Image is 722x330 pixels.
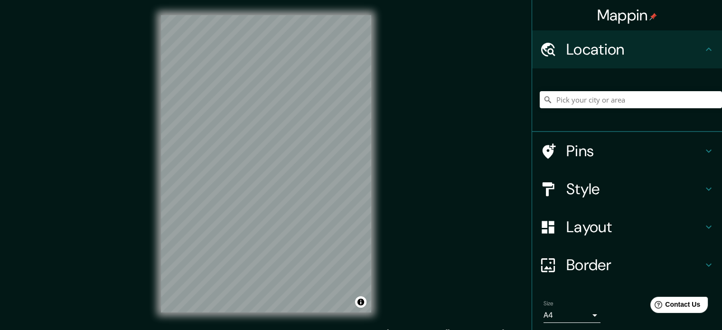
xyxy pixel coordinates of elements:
[566,217,703,236] h4: Layout
[532,246,722,284] div: Border
[532,30,722,68] div: Location
[532,170,722,208] div: Style
[597,6,657,25] h4: Mappin
[532,132,722,170] div: Pins
[540,91,722,108] input: Pick your city or area
[532,208,722,246] div: Layout
[649,13,657,20] img: pin-icon.png
[566,40,703,59] h4: Location
[544,300,553,308] label: Size
[161,15,371,312] canvas: Map
[544,308,600,323] div: A4
[566,179,703,198] h4: Style
[566,255,703,274] h4: Border
[638,293,712,320] iframe: Help widget launcher
[566,141,703,160] h4: Pins
[355,296,366,308] button: Toggle attribution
